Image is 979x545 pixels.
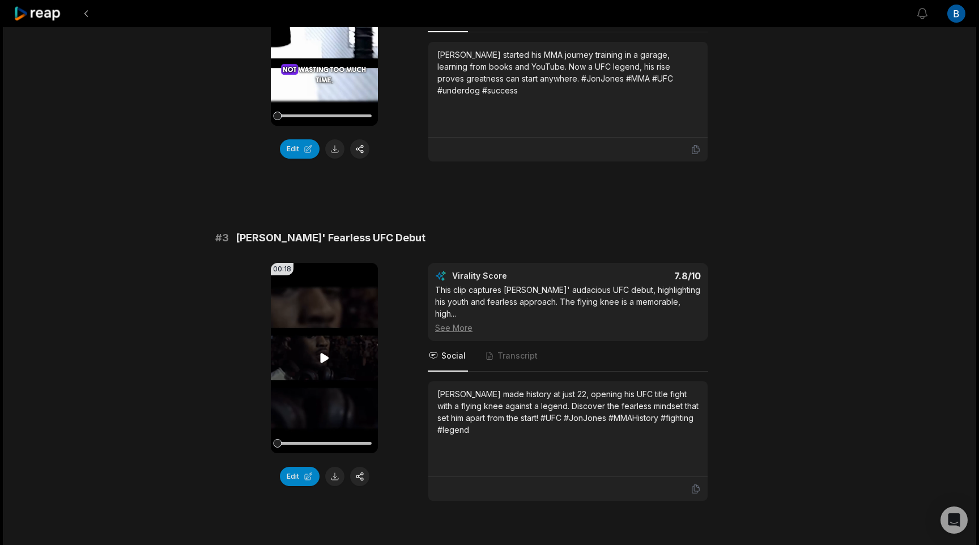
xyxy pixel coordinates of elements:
[437,49,699,96] div: [PERSON_NAME] started his MMA journey training in a garage, learning from books and YouTube. Now ...
[428,341,708,372] nav: Tabs
[435,284,701,334] div: This clip captures [PERSON_NAME]' audacious UFC debut, highlighting his youth and fearless approa...
[437,388,699,436] div: [PERSON_NAME] made history at just 22, opening his UFC title fight with a flying knee against a l...
[940,506,968,534] div: Open Intercom Messenger
[580,270,701,282] div: 7.8 /10
[497,350,538,361] span: Transcript
[452,270,574,282] div: Virality Score
[435,322,701,334] div: See More
[236,230,425,246] span: [PERSON_NAME]' Fearless UFC Debut
[215,230,229,246] span: # 3
[280,139,320,159] button: Edit
[271,263,378,453] video: Your browser does not support mp4 format.
[280,467,320,486] button: Edit
[441,350,466,361] span: Social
